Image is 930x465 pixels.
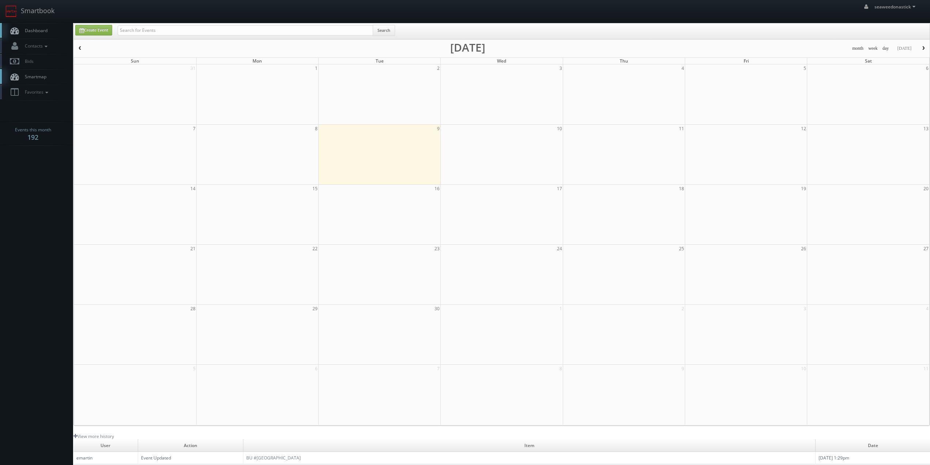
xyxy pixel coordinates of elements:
span: 11 [678,125,685,132]
span: Fri [744,58,749,64]
span: 24 [556,245,563,252]
span: Smartmap [21,74,46,80]
a: Create Event [75,25,112,35]
a: BU #[GEOGRAPHIC_DATA] [246,455,301,461]
span: 28 [190,305,196,312]
span: 21 [190,245,196,252]
button: day [880,44,892,53]
span: 23 [434,245,440,252]
span: 16 [434,185,440,192]
span: Thu [620,58,628,64]
span: 2 [681,305,685,312]
a: View more history [73,433,114,439]
span: 8 [314,125,318,132]
span: 5 [803,64,807,72]
span: 15 [312,185,318,192]
h2: [DATE] [450,44,485,51]
span: 1 [314,64,318,72]
span: 9 [436,125,440,132]
span: 4 [681,64,685,72]
span: 6 [925,64,929,72]
span: 26 [800,245,807,252]
span: Contacts [21,43,49,49]
span: 13 [923,125,929,132]
span: 8 [559,365,563,372]
span: 17 [556,185,563,192]
span: Sat [865,58,872,64]
td: User [73,439,138,452]
span: Tue [376,58,384,64]
td: Event Updated [138,452,243,464]
button: week [866,44,880,53]
span: 19 [800,185,807,192]
span: 30 [434,305,440,312]
td: [DATE] 1:29pm [816,452,930,464]
span: Sun [131,58,139,64]
span: 7 [436,365,440,372]
span: 1 [559,305,563,312]
span: Mon [253,58,262,64]
span: 22 [312,245,318,252]
td: Item [243,439,816,452]
button: Search [373,25,395,36]
span: 29 [312,305,318,312]
span: Wed [497,58,506,64]
span: 18 [678,185,685,192]
span: 31 [190,64,196,72]
td: emartin [73,452,138,464]
td: Action [138,439,243,452]
span: seaweedonastick [874,4,918,10]
span: 11 [923,365,929,372]
img: smartbook-logo.png [5,5,17,17]
span: 2 [436,64,440,72]
span: 3 [559,64,563,72]
span: 5 [192,365,196,372]
button: [DATE] [895,44,914,53]
span: 10 [556,125,563,132]
span: Bids [21,58,34,64]
span: 12 [800,125,807,132]
span: 25 [678,245,685,252]
strong: 192 [27,133,38,142]
span: 27 [923,245,929,252]
span: 7 [192,125,196,132]
button: month [850,44,866,53]
span: Dashboard [21,27,48,34]
span: 14 [190,185,196,192]
span: 4 [925,305,929,312]
span: 6 [314,365,318,372]
span: Favorites [21,89,50,95]
span: 9 [681,365,685,372]
span: 10 [800,365,807,372]
td: Date [816,439,930,452]
span: 3 [803,305,807,312]
span: 20 [923,185,929,192]
span: Events this month [15,126,51,134]
input: Search for Events [118,25,373,35]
